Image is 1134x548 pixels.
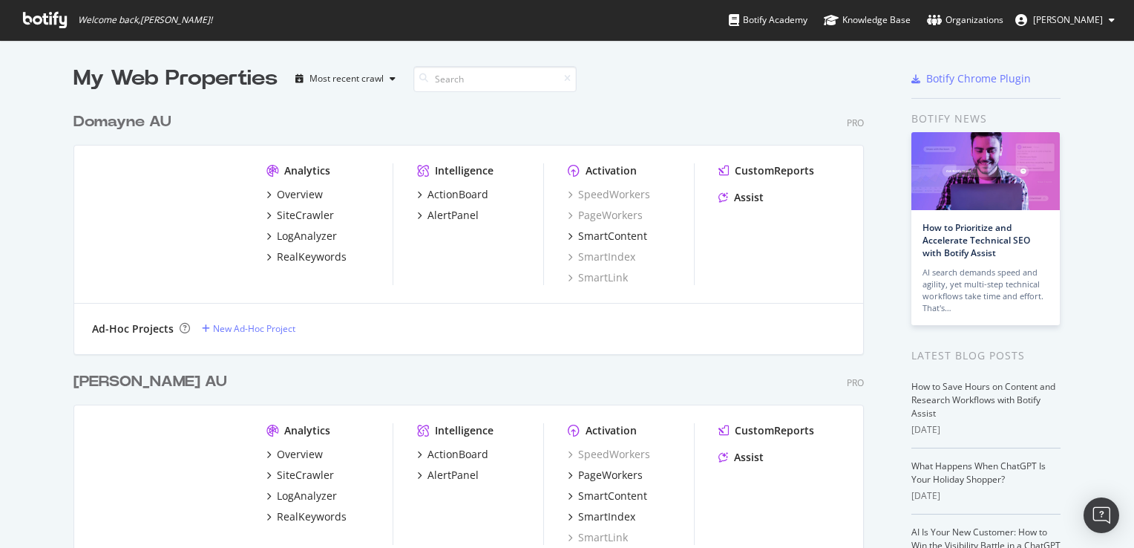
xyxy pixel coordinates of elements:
div: Assist [734,450,764,465]
div: Knowledge Base [824,13,911,27]
span: Welcome back, [PERSON_NAME] ! [78,14,212,26]
a: SpeedWorkers [568,187,650,202]
div: Open Intercom Messenger [1084,498,1119,533]
a: ActionBoard [417,187,488,202]
div: SmartIndex [578,509,635,524]
div: AlertPanel [427,468,479,483]
div: Assist [734,190,764,205]
img: How to Prioritize and Accelerate Technical SEO with Botify Assist [911,132,1060,210]
div: Intelligence [435,423,494,438]
a: SmartContent [568,229,647,244]
div: Analytics [284,163,330,178]
div: CustomReports [735,423,814,438]
div: ActionBoard [427,187,488,202]
div: ActionBoard [427,447,488,462]
span: Venus Martel [1033,13,1103,26]
div: AlertPanel [427,208,479,223]
img: harveynorman.com.au [92,423,243,544]
div: Most recent crawl [309,74,384,83]
a: RealKeywords [266,249,347,264]
div: CustomReports [735,163,814,178]
div: Botify Academy [729,13,807,27]
div: Overview [277,447,323,462]
div: RealKeywords [277,249,347,264]
div: Intelligence [435,163,494,178]
div: Pro [847,117,864,129]
a: CustomReports [718,423,814,438]
div: LogAnalyzer [277,489,337,503]
a: SmartContent [568,489,647,503]
a: SmartIndex [568,249,635,264]
div: [DATE] [911,489,1061,503]
a: PageWorkers [568,208,643,223]
div: Botify news [911,111,1061,127]
a: Botify Chrome Plugin [911,71,1031,86]
button: Most recent crawl [289,67,402,91]
a: SpeedWorkers [568,447,650,462]
div: Botify Chrome Plugin [926,71,1031,86]
a: SiteCrawler [266,468,334,483]
a: SmartLink [568,530,628,545]
a: How to Prioritize and Accelerate Technical SEO with Botify Assist [922,221,1030,259]
div: SmartContent [578,229,647,244]
div: SiteCrawler [277,468,334,483]
a: Assist [718,450,764,465]
div: Ad-Hoc Projects [92,322,174,336]
div: PageWorkers [578,468,643,483]
a: What Happens When ChatGPT Is Your Holiday Shopper? [911,460,1046,486]
div: Pro [847,376,864,389]
div: RealKeywords [277,509,347,524]
a: AlertPanel [417,208,479,223]
a: Overview [266,187,323,202]
div: Activation [586,163,637,178]
a: ActionBoard [417,447,488,462]
div: My Web Properties [73,64,278,94]
div: AI search demands speed and agility, yet multi-step technical workflows take time and effort. Tha... [922,267,1049,314]
div: SiteCrawler [277,208,334,223]
a: RealKeywords [266,509,347,524]
div: Analytics [284,423,330,438]
div: Domayne AU [73,111,171,133]
div: Latest Blog Posts [911,348,1061,364]
div: [PERSON_NAME] AU [73,371,227,393]
a: Overview [266,447,323,462]
a: SmartLink [568,270,628,285]
a: SmartIndex [568,509,635,524]
a: LogAnalyzer [266,229,337,244]
div: LogAnalyzer [277,229,337,244]
a: LogAnalyzer [266,489,337,503]
div: Organizations [927,13,1003,27]
a: PageWorkers [568,468,643,483]
div: SmartContent [578,489,647,503]
button: [PERSON_NAME] [1003,8,1127,32]
div: Overview [277,187,323,202]
a: Domayne AU [73,111,177,133]
a: New Ad-Hoc Project [202,322,295,335]
a: [PERSON_NAME] AU [73,371,233,393]
a: AlertPanel [417,468,479,483]
input: Search [413,66,577,92]
div: New Ad-Hoc Project [213,322,295,335]
a: Assist [718,190,764,205]
a: How to Save Hours on Content and Research Workflows with Botify Assist [911,380,1055,420]
div: [DATE] [911,423,1061,437]
img: www.domayne.com.au [92,163,243,284]
div: Activation [586,423,637,438]
a: SiteCrawler [266,208,334,223]
a: CustomReports [718,163,814,178]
